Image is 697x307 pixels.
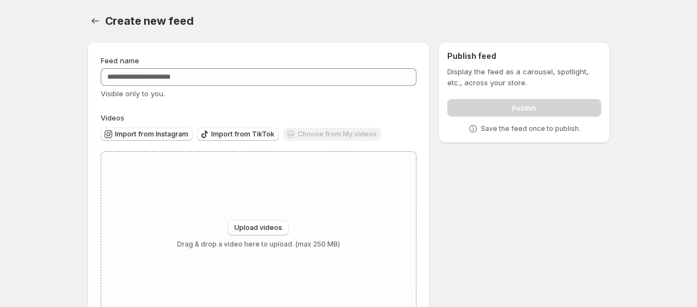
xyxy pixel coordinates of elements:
button: Import from TikTok [197,128,279,141]
span: Visible only to you. [101,89,165,98]
span: Import from Instagram [115,130,188,139]
button: Upload videos [228,220,289,235]
p: Save the feed once to publish. [481,124,580,133]
span: Feed name [101,56,139,65]
p: Drag & drop a video here to upload. (max 250 MB) [177,240,340,249]
span: Videos [101,113,124,122]
button: Settings [87,13,103,29]
span: Create new feed [105,14,194,28]
span: Import from TikTok [211,130,275,139]
button: Import from Instagram [101,128,193,141]
h2: Publish feed [447,51,601,62]
p: Display the feed as a carousel, spotlight, etc., across your store. [447,66,601,88]
span: Upload videos [234,223,282,232]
